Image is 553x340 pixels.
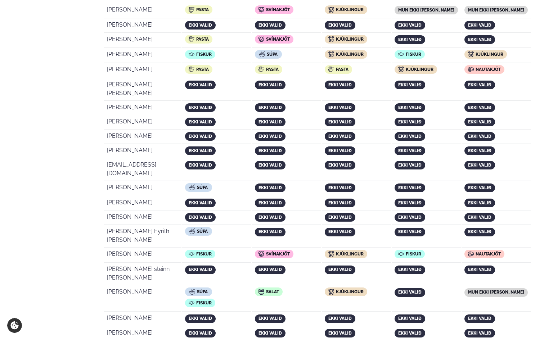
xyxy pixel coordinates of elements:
span: Fiskur [196,300,212,305]
span: ekki valið [468,267,491,272]
span: ekki valið [398,331,422,336]
span: ekki valið [468,331,491,336]
span: Kjúklingur [406,67,433,72]
span: ekki valið [258,185,282,190]
span: ekki valið [189,331,212,336]
img: icon img [258,251,264,257]
span: ekki valið [258,163,282,168]
span: Súpa [197,229,208,234]
td: [EMAIL_ADDRESS][DOMAIN_NAME] [104,159,181,181]
td: [PERSON_NAME] [104,19,181,33]
span: ekki valið [258,316,282,321]
span: Kjúklingur [476,52,503,57]
span: ekki valið [468,134,491,139]
img: icon img [258,67,264,72]
img: icon img [258,7,264,13]
img: icon img [328,7,334,13]
img: icon img [189,7,194,13]
td: [PERSON_NAME] [104,145,181,158]
a: Cookie settings [7,318,22,333]
span: ekki valið [468,105,491,110]
span: ekki valið [398,37,422,42]
span: ekki valið [468,200,491,205]
span: ekki valið [258,82,282,87]
span: Fiskur [196,251,212,257]
span: Kjúklingur [336,52,364,57]
span: ekki valið [468,119,491,124]
span: Súpa [267,52,278,57]
img: icon img [258,289,264,295]
span: ekki valið [468,215,491,220]
span: ekki valið [328,200,352,205]
span: mun ekki [PERSON_NAME] [468,8,524,13]
span: ekki valið [189,163,212,168]
span: ekki valið [328,119,352,124]
td: [PERSON_NAME] [104,49,181,63]
td: [PERSON_NAME] [104,312,181,326]
td: [PERSON_NAME] [104,197,181,210]
span: ekki valið [189,105,212,110]
img: icon img [189,300,194,306]
span: ekki valið [189,23,212,28]
span: ekki valið [258,134,282,139]
span: Nautakjöt [476,251,501,257]
span: ekki valið [468,148,491,153]
span: ekki valið [398,200,422,205]
img: icon img [259,51,265,57]
img: icon img [328,289,334,295]
span: ekki valið [258,23,282,28]
td: [PERSON_NAME] [104,130,181,144]
span: ekki valið [328,331,352,336]
span: ekki valið [328,163,352,168]
img: icon img [189,67,194,72]
img: icon img [328,251,334,257]
span: ekki valið [328,185,352,190]
span: ekki valið [328,215,352,220]
span: ekki valið [328,267,352,272]
span: Svínakjöt [266,251,290,257]
span: Svínakjöt [266,7,290,12]
td: [PERSON_NAME] [104,211,181,225]
span: ekki valið [398,82,422,87]
td: [PERSON_NAME] [104,4,181,18]
img: icon img [468,51,474,57]
img: icon img [189,51,194,57]
span: ekki valið [258,105,282,110]
span: ekki valið [258,229,282,234]
img: icon img [468,67,474,72]
span: ekki valið [258,331,282,336]
span: ekki valið [189,148,212,153]
td: [PERSON_NAME] [104,286,181,312]
span: ekki valið [328,316,352,321]
span: Pasta [196,7,209,12]
span: ekki valið [398,290,422,295]
img: icon img [398,251,404,257]
span: Kjúklingur [336,37,364,42]
span: ekki valið [398,316,422,321]
span: ekki valið [189,316,212,321]
span: ekki valið [328,82,352,87]
img: icon img [189,251,194,257]
span: Súpa [197,185,208,190]
span: ekki valið [468,316,491,321]
span: ekki valið [468,185,491,190]
span: ekki valið [189,119,212,124]
img: icon img [328,67,334,72]
span: ekki valið [398,163,422,168]
span: Pasta [336,67,349,72]
span: Pasta [196,37,209,42]
img: icon img [328,51,334,57]
td: [PERSON_NAME] [PERSON_NAME] [104,79,181,101]
span: ekki valið [328,105,352,110]
img: icon img [398,67,404,72]
span: ekki valið [258,267,282,272]
td: [PERSON_NAME] [104,33,181,48]
img: icon img [398,51,404,57]
span: ekki valið [398,229,422,234]
span: ekki valið [398,119,422,124]
span: ekki valið [189,200,212,205]
img: icon img [189,289,195,295]
span: ekki valið [468,229,491,234]
span: Kjúklingur [336,7,364,12]
td: [PERSON_NAME] [104,116,181,130]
